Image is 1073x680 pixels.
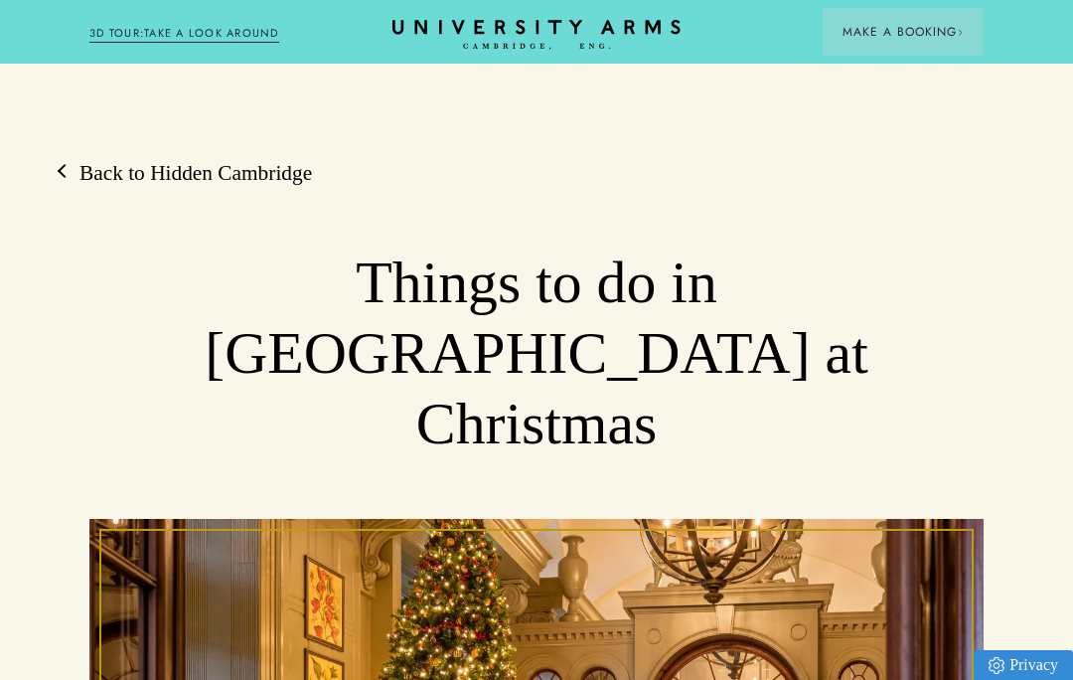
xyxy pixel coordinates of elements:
a: Home [392,20,681,51]
img: Privacy [989,657,1004,674]
img: Arrow icon [957,29,964,36]
button: Make a BookingArrow icon [823,8,984,56]
span: Make a Booking [843,23,964,41]
a: Back to Hidden Cambridge [60,159,312,188]
a: Privacy [974,650,1073,680]
a: 3D TOUR:TAKE A LOOK AROUND [89,25,279,43]
h1: Things to do in [GEOGRAPHIC_DATA] at Christmas [179,248,894,459]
